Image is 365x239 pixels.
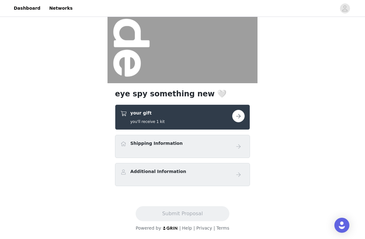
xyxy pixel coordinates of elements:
h4: Shipping Information [130,140,182,147]
span: | [179,226,181,231]
h4: your gift [130,110,165,116]
span: | [213,226,215,231]
div: Open Intercom Messenger [334,218,349,233]
a: Help [182,226,192,231]
div: your gift [115,104,250,130]
div: Additional Information [115,163,250,186]
h4: Additional Information [130,168,186,175]
a: Dashboard [10,1,44,15]
img: logo [162,226,178,230]
span: Powered by [136,226,161,231]
span: | [193,226,195,231]
h1: eye spy something new 🤍 [115,88,250,99]
button: Submit Proposal [136,206,229,221]
a: Terms [216,226,229,231]
a: Networks [45,1,76,15]
div: avatar [342,3,348,13]
a: Privacy [196,226,212,231]
div: Shipping Information [115,135,250,158]
h5: you'll receive 1 kit [130,119,165,125]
